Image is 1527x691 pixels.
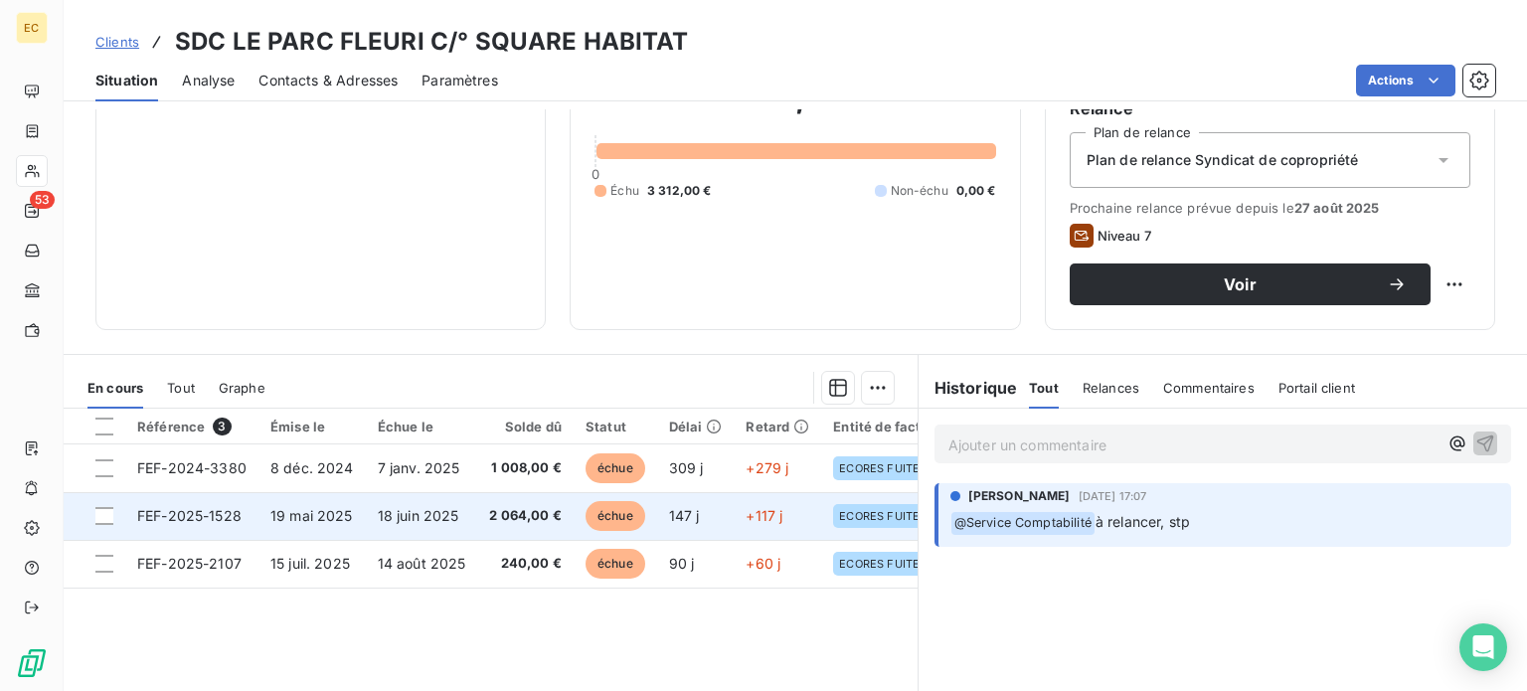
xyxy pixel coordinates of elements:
span: 1 008,00 € [489,458,562,478]
span: +279 j [746,459,788,476]
span: Échu [610,182,639,200]
span: Contacts & Adresses [258,71,398,90]
span: 7 janv. 2025 [378,459,460,476]
span: 8 déc. 2024 [270,459,354,476]
button: Actions [1356,65,1455,96]
span: 14 août 2025 [378,555,466,572]
span: FEF-2024-3380 [137,459,247,476]
div: EC [16,12,48,44]
div: Émise le [270,419,354,434]
div: Référence [137,418,247,435]
span: ECORES FUITE [839,510,920,522]
span: +117 j [746,507,782,524]
h6: Historique [919,376,1018,400]
div: Entité de facturation [833,419,967,434]
span: FEF-2025-2107 [137,555,242,572]
h3: SDC LE PARC FLEURI C/° SQUARE HABITAT [175,24,689,60]
span: Prochaine relance prévue depuis le [1070,200,1470,216]
span: à relancer, stp [1096,513,1190,530]
span: 3 312,00 € [647,182,712,200]
span: Situation [95,71,158,90]
span: Graphe [219,380,265,396]
span: Commentaires [1163,380,1255,396]
span: ECORES FUITE [839,462,920,474]
span: 0,00 € [956,182,996,200]
span: Portail client [1278,380,1355,396]
span: échue [586,453,645,483]
span: 147 j [669,507,700,524]
span: 309 j [669,459,704,476]
span: 3 [213,418,231,435]
span: 0 [592,166,599,182]
span: 90 j [669,555,695,572]
span: [PERSON_NAME] [968,487,1071,505]
div: Open Intercom Messenger [1459,623,1507,671]
span: 18 juin 2025 [378,507,459,524]
span: Plan de relance Syndicat de copropriété [1087,150,1359,170]
div: Solde dû [489,419,562,434]
span: Tout [1029,380,1059,396]
a: Clients [95,32,139,52]
div: Délai [669,419,723,434]
span: Paramètres [422,71,498,90]
div: Retard [746,419,809,434]
span: Clients [95,34,139,50]
span: Relances [1083,380,1139,396]
span: 2 064,00 € [489,506,562,526]
span: 240,00 € [489,554,562,574]
span: [DATE] 17:07 [1079,490,1147,502]
span: 19 mai 2025 [270,507,353,524]
img: Logo LeanPay [16,647,48,679]
span: échue [586,549,645,579]
span: 27 août 2025 [1294,200,1380,216]
span: Niveau 7 [1098,228,1151,244]
span: +60 j [746,555,780,572]
span: 15 juil. 2025 [270,555,350,572]
span: En cours [87,380,143,396]
span: 53 [30,191,55,209]
div: Statut [586,419,645,434]
span: échue [586,501,645,531]
span: FEF-2025-1528 [137,507,242,524]
div: Échue le [378,419,466,434]
span: ECORES FUITE [839,558,920,570]
button: Voir [1070,263,1431,305]
span: Non-échu [891,182,948,200]
span: Analyse [182,71,235,90]
span: @ Service Comptabilité [951,512,1095,535]
span: Voir [1094,276,1387,292]
span: Tout [167,380,195,396]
